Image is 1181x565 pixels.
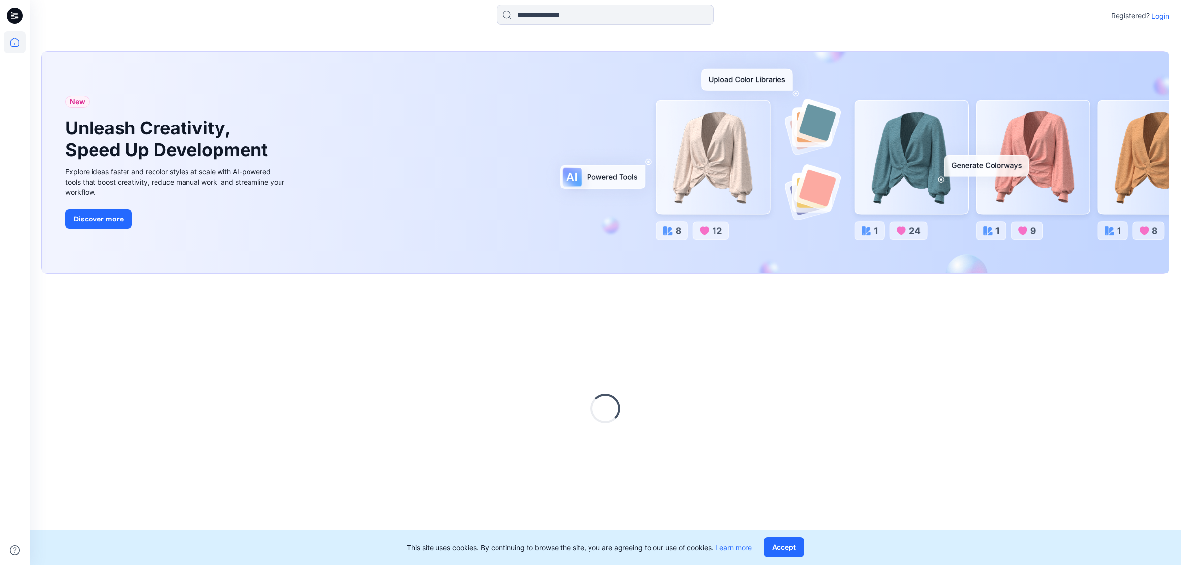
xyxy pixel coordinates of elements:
[407,542,752,553] p: This site uses cookies. By continuing to browse the site, you are agreeing to our use of cookies.
[764,537,804,557] button: Accept
[65,209,287,229] a: Discover more
[65,209,132,229] button: Discover more
[1111,10,1150,22] p: Registered?
[1151,11,1169,21] p: Login
[65,166,287,197] div: Explore ideas faster and recolor styles at scale with AI-powered tools that boost creativity, red...
[65,118,272,160] h1: Unleash Creativity, Speed Up Development
[70,96,85,108] span: New
[715,543,752,552] a: Learn more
